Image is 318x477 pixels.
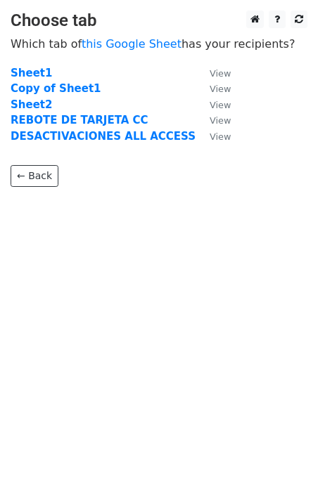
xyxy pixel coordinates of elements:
a: View [196,130,231,143]
a: View [196,98,231,111]
p: Which tab of has your recipients? [11,37,307,51]
small: View [210,115,231,126]
a: View [196,82,231,95]
small: View [210,84,231,94]
a: View [196,67,231,79]
small: View [210,131,231,142]
h3: Choose tab [11,11,307,31]
a: REBOTE DE TARJETA CC [11,114,148,126]
a: DESACTIVACIONES ALL ACCESS [11,130,196,143]
a: this Google Sheet [82,37,182,51]
a: ← Back [11,165,58,187]
a: View [196,114,231,126]
small: View [210,68,231,79]
small: View [210,100,231,110]
a: Copy of Sheet1 [11,82,101,95]
a: Sheet1 [11,67,52,79]
a: Sheet2 [11,98,52,111]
